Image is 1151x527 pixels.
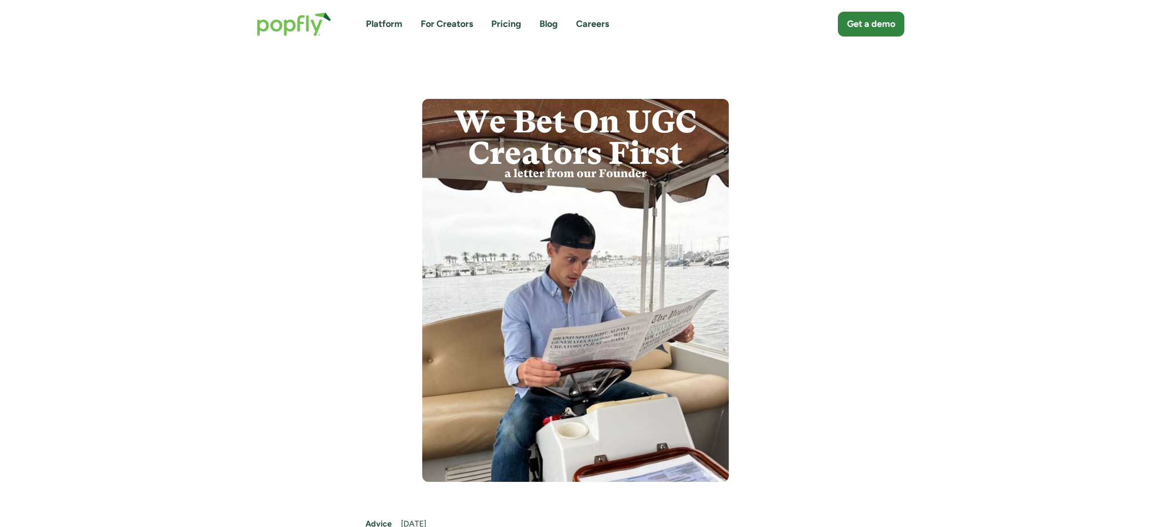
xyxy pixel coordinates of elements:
a: Blog [539,18,558,30]
a: Pricing [491,18,521,30]
div: Get a demo [847,18,895,30]
a: Get a demo [838,12,904,37]
a: Careers [576,18,609,30]
a: For Creators [421,18,473,30]
a: Platform [366,18,402,30]
a: home [247,2,342,46]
